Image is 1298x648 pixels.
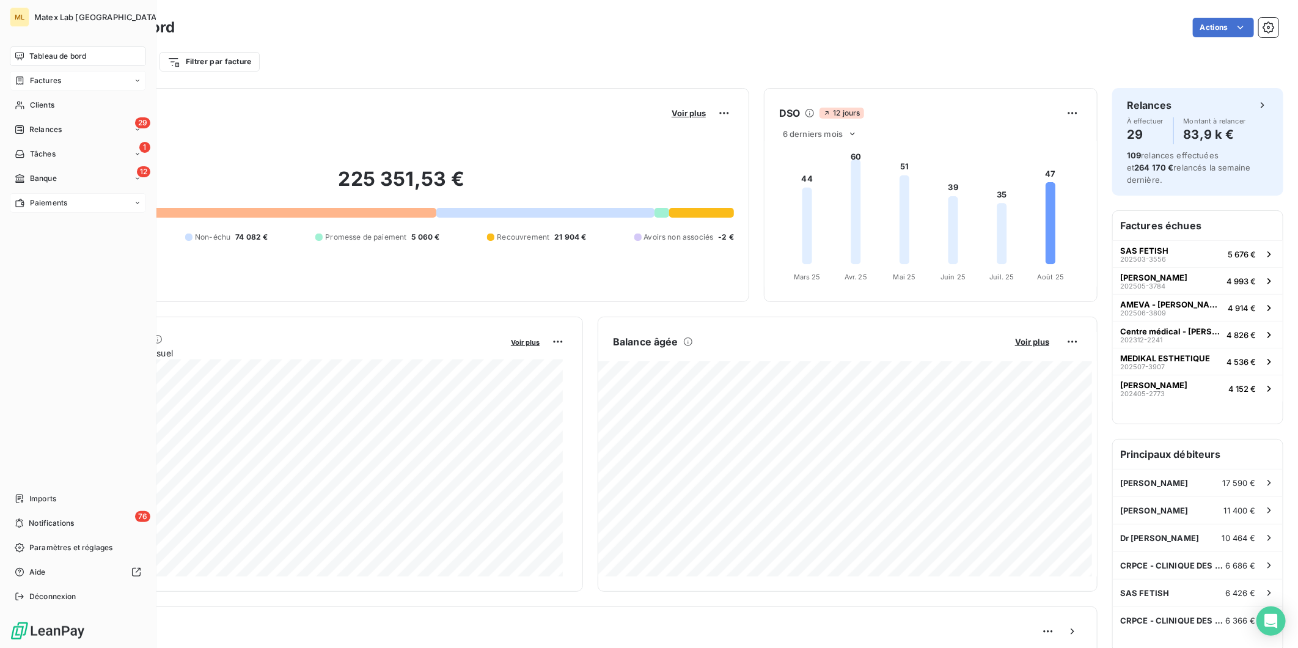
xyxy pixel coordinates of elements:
[1127,98,1171,112] h6: Relances
[497,232,549,243] span: Recouvrement
[69,167,734,204] h2: 225 351,53 €
[1120,246,1168,256] span: SAS FETISH
[1120,309,1166,317] span: 202506-3809
[1120,300,1223,309] span: AMEVA - [PERSON_NAME]
[644,232,714,243] span: Avoirs non associés
[411,232,439,243] span: 5 060 €
[1127,150,1141,160] span: 109
[820,108,864,119] span: 12 jours
[1120,353,1210,363] span: MEDIKAL ESTHETIQUE
[1228,303,1256,313] span: 4 914 €
[30,100,54,111] span: Clients
[135,117,150,128] span: 29
[1228,249,1256,259] span: 5 676 €
[235,232,268,243] span: 74 082 €
[783,129,843,139] span: 6 derniers mois
[30,197,67,208] span: Paiements
[29,493,56,504] span: Imports
[10,71,146,90] a: Factures
[137,166,150,177] span: 12
[941,273,966,281] tspan: Juin 25
[29,124,62,135] span: Relances
[1120,616,1225,625] span: CRPCE - CLINIQUE DES CHAMPS ELYSEES
[1120,561,1225,570] span: CRPCE - CLINIQUE DES CHAMPS ELYSEES
[1120,326,1222,336] span: Centre médical - [PERSON_NAME]
[10,169,146,188] a: 12Banque
[1184,125,1246,144] h4: 83,9 k €
[1120,256,1166,263] span: 202503-3556
[989,273,1014,281] tspan: Juil. 25
[718,232,734,243] span: -2 €
[794,273,821,281] tspan: Mars 25
[779,106,800,120] h6: DSO
[1223,478,1256,488] span: 17 590 €
[1225,616,1256,625] span: 6 366 €
[10,46,146,66] a: Tableau de bord
[10,7,29,27] div: ML
[10,144,146,164] a: 1Tâches
[1113,440,1283,469] h6: Principaux débiteurs
[1113,240,1283,267] button: SAS FETISH202503-35565 676 €
[1193,18,1254,37] button: Actions
[1226,330,1256,340] span: 4 826 €
[1184,117,1246,125] span: Montant à relancer
[10,120,146,139] a: 29Relances
[10,193,146,213] a: Paiements
[195,232,230,243] span: Non-échu
[672,108,706,118] span: Voir plus
[1113,375,1283,402] button: [PERSON_NAME]202405-27734 152 €
[10,489,146,509] a: Imports
[1120,380,1187,390] span: [PERSON_NAME]
[1015,337,1049,347] span: Voir plus
[1120,506,1189,515] span: [PERSON_NAME]
[1113,267,1283,294] button: [PERSON_NAME]202505-37844 993 €
[507,336,543,347] button: Voir plus
[1222,533,1256,543] span: 10 464 €
[1224,506,1256,515] span: 11 400 €
[1113,348,1283,375] button: MEDIKAL ESTHETIQUE202507-39074 536 €
[1120,390,1165,397] span: 202405-2773
[10,95,146,115] a: Clients
[1120,336,1162,344] span: 202312-2241
[1134,163,1173,172] span: 264 170 €
[135,511,150,522] span: 76
[29,518,74,529] span: Notifications
[1120,282,1165,290] span: 202505-3784
[10,562,146,582] a: Aide
[1113,321,1283,348] button: Centre médical - [PERSON_NAME]202312-22414 826 €
[29,542,112,553] span: Paramètres et réglages
[30,149,56,160] span: Tâches
[1127,117,1164,125] span: À effectuer
[29,51,86,62] span: Tableau de bord
[1120,478,1189,488] span: [PERSON_NAME]
[1127,125,1164,144] h4: 29
[1037,273,1064,281] tspan: Août 25
[159,52,260,72] button: Filtrer par facture
[325,232,406,243] span: Promesse de paiement
[1225,588,1256,598] span: 6 426 €
[1113,294,1283,321] button: AMEVA - [PERSON_NAME]202506-38094 914 €
[30,173,57,184] span: Banque
[69,347,502,359] span: Chiffre d'affaires mensuel
[1127,150,1251,185] span: relances effectuées et relancés la semaine dernière.
[668,108,710,119] button: Voir plus
[1225,561,1256,570] span: 6 686 €
[511,338,540,347] span: Voir plus
[1120,533,1199,543] span: Dr [PERSON_NAME]
[1120,273,1187,282] span: [PERSON_NAME]
[613,334,678,349] h6: Balance âgée
[29,591,76,602] span: Déconnexion
[893,273,916,281] tspan: Mai 25
[554,232,586,243] span: 21 904 €
[1228,384,1256,394] span: 4 152 €
[34,12,159,22] span: Matex Lab [GEOGRAPHIC_DATA]
[1011,336,1053,347] button: Voir plus
[29,567,46,578] span: Aide
[1120,588,1170,598] span: SAS FETISH
[1256,606,1286,636] div: Open Intercom Messenger
[845,273,867,281] tspan: Avr. 25
[1120,363,1165,370] span: 202507-3907
[10,538,146,558] a: Paramètres et réglages
[10,621,86,641] img: Logo LeanPay
[139,142,150,153] span: 1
